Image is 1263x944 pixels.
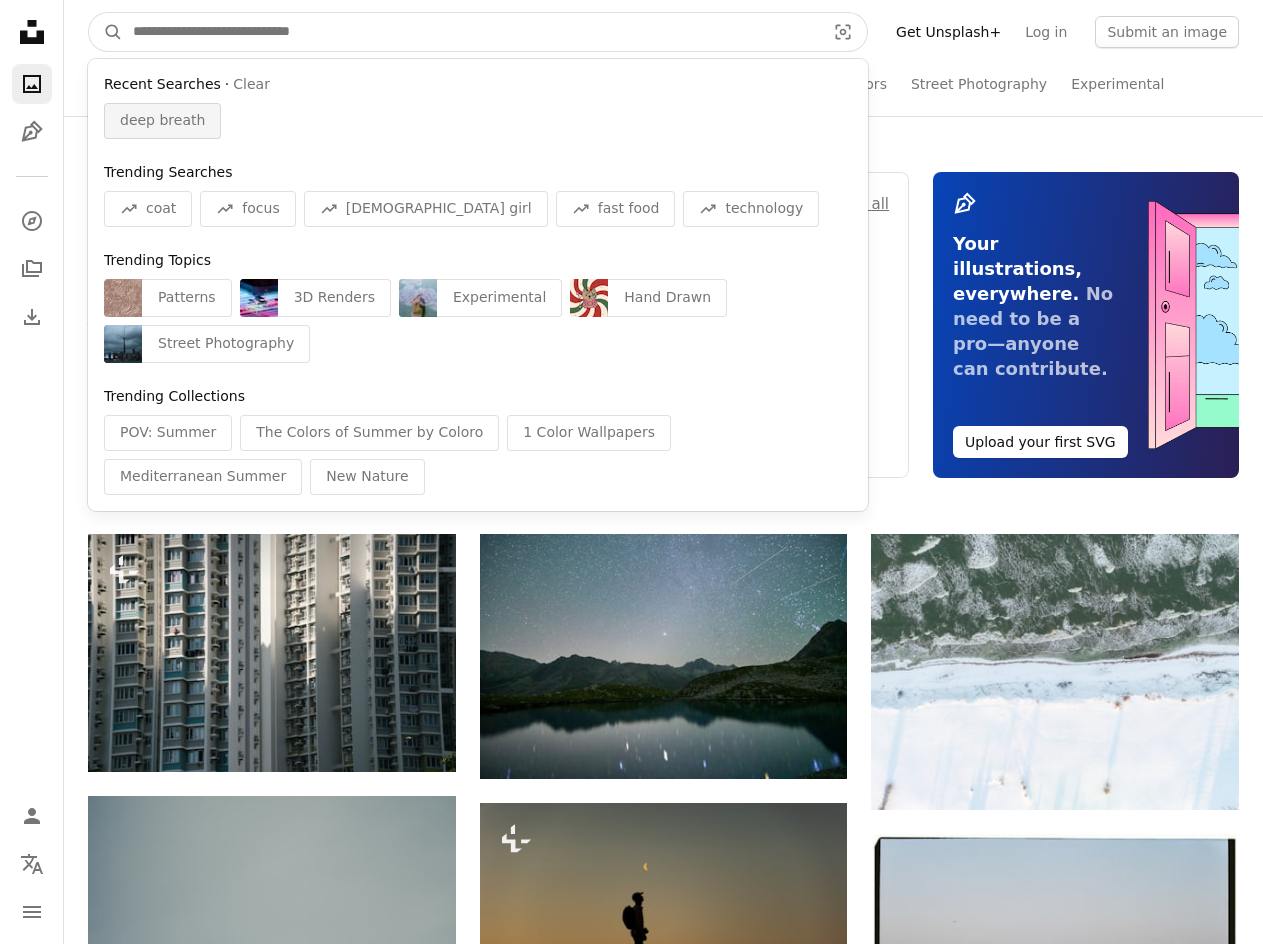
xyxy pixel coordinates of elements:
[480,647,848,665] a: Starry night sky over a calm mountain lake
[480,534,848,779] img: Starry night sky over a calm mountain lake
[120,111,205,131] span: deep breath
[12,249,52,289] a: Collections
[623,412,889,452] a: Soft Summer50 images
[1071,52,1164,116] a: Experimental
[12,796,52,836] a: Log in / Sign up
[104,325,142,363] img: photo-1756135154174-add625f8721a
[911,52,1047,116] a: Street Photography
[142,279,232,317] div: Patterns
[507,415,671,451] div: 1 Color Wallpapers
[12,892,52,932] button: Menu
[12,297,52,337] a: Download History
[240,415,499,451] div: The Colors of Summer by Coloro
[570,279,608,317] img: premium_vector-1730142533288-194cec6c8fed
[608,279,727,317] div: Hand Drawn
[310,459,424,495] div: New Nature
[240,279,278,317] img: premium_photo-1754984826162-5de96e38a4e4
[104,164,232,180] span: Trending Searches
[233,75,270,95] button: Clear
[88,534,456,772] img: Tall apartment buildings with many windows and balconies.
[623,232,889,272] a: New Nature50 images
[871,662,1239,680] a: Snow covered landscape with frozen water
[1095,16,1239,48] button: Submit an image
[104,415,232,451] div: POV: Summer
[104,388,245,404] span: Trending Collections
[884,16,1013,48] a: Get Unsplash+
[12,12,52,56] a: Home — Unsplash
[278,279,391,317] div: 3D Renders
[104,75,221,95] span: Recent Searches
[88,644,456,662] a: Tall apartment buildings with many windows and balconies.
[242,199,279,219] span: focus
[480,917,848,935] a: Silhouette of a hiker looking at the moon at sunset.
[146,199,176,219] span: coat
[346,199,532,219] span: [DEMOGRAPHIC_DATA] girl
[623,352,889,392] a: [DATE]34 images
[104,75,852,95] div: ·
[623,292,889,332] a: End of Summer50 images
[104,279,142,317] img: premium_vector-1736967617027-c9f55396949f
[1013,16,1079,48] a: Log in
[12,201,52,241] a: Explore
[12,112,52,152] a: Illustrations
[142,325,310,363] div: Street Photography
[88,12,868,52] form: Find visuals sitewide
[953,233,1082,304] span: Your illustrations, everywhere.
[598,199,660,219] span: fast food
[104,459,302,495] div: Mediterranean Summer
[871,534,1239,810] img: Snow covered landscape with frozen water
[89,13,123,51] button: Search Unsplash
[725,199,803,219] span: technology
[12,844,52,884] button: Language
[437,279,562,317] div: Experimental
[819,13,867,51] button: Visual search
[399,279,437,317] img: premium_photo-1755890950394-d560a489a3c6
[953,426,1128,458] button: Upload your first SVG
[12,64,52,104] a: Photos
[104,252,211,268] span: Trending Topics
